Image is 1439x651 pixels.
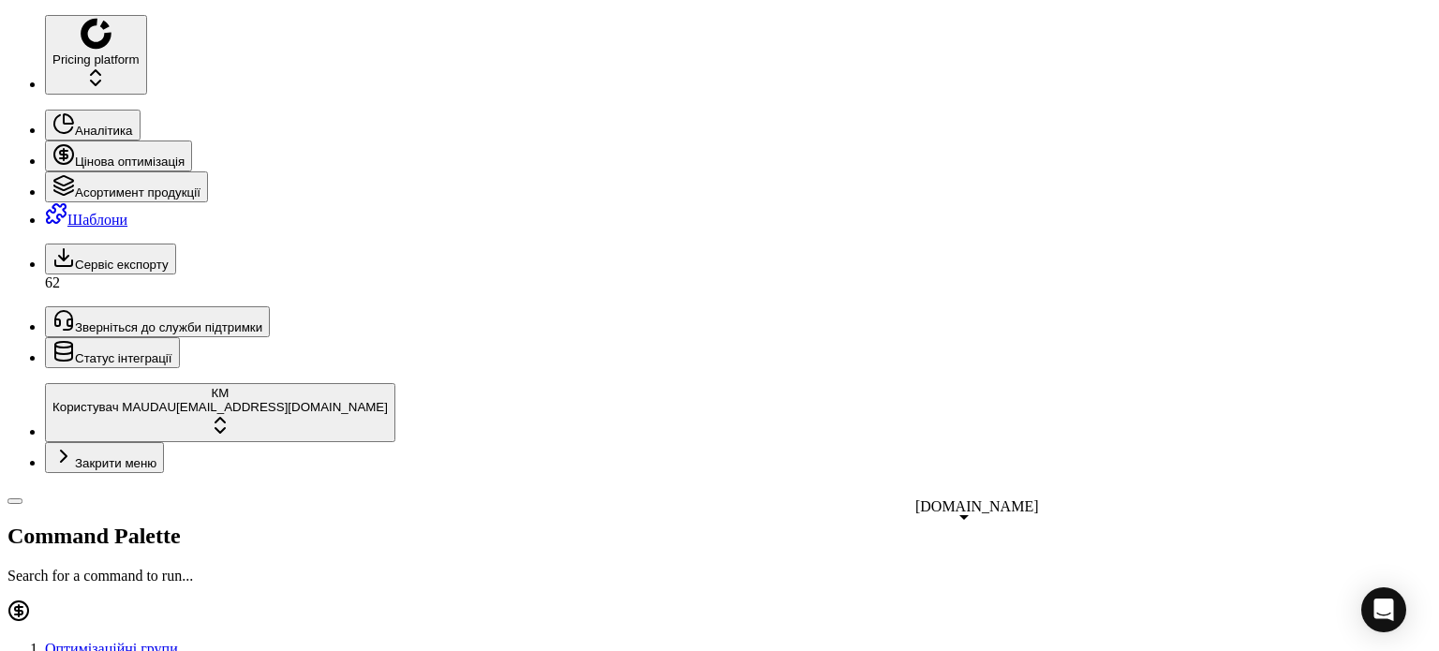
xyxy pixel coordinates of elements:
a: Шаблони [45,212,127,228]
span: Цінова оптимізація [75,155,185,169]
button: КMКористувач MAUDAU[EMAIL_ADDRESS][DOMAIN_NAME] [45,383,395,442]
div: Open Intercom Messenger [1361,587,1406,632]
button: Зверніться до служби підтримки [45,306,270,337]
span: Закрити меню [75,456,156,470]
button: Сервіс експорту [45,244,176,274]
div: 62 [45,274,1432,291]
div: [DOMAIN_NAME] [915,498,1039,515]
span: Сервіс експорту [75,258,169,272]
span: [EMAIL_ADDRESS][DOMAIN_NAME] [176,400,388,414]
span: Зверніться до служби підтримки [75,320,262,334]
button: Статус інтеграції [45,337,180,368]
button: Pricing platform [45,15,147,95]
span: Pricing platform [52,52,140,67]
button: Цінова оптимізація [45,141,192,171]
span: Користувач MAUDAU [52,400,176,414]
span: КM [212,386,230,400]
span: Асортимент продукції [75,185,200,200]
span: Аналітика [75,124,133,138]
button: Toggle Sidebar [7,498,22,504]
h2: Command Palette [7,524,1432,549]
p: Search for a command to run... [7,568,1432,584]
span: Статус інтеграції [75,351,172,365]
button: Асортимент продукції [45,171,208,202]
button: Аналітика [45,110,141,141]
span: Шаблони [67,212,127,228]
button: Закрити меню [45,442,164,473]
